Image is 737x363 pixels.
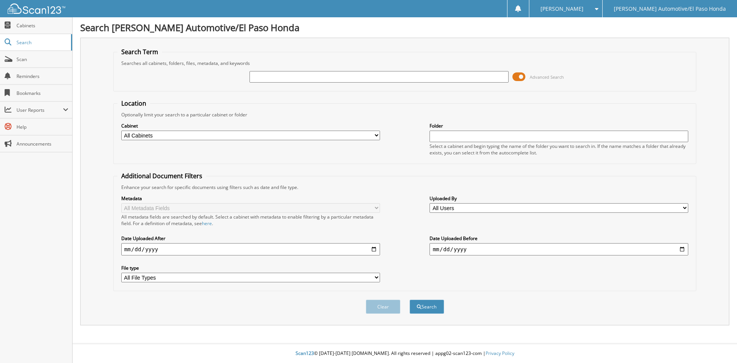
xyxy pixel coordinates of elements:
[117,172,206,180] legend: Additional Document Filters
[430,243,688,255] input: end
[121,265,380,271] label: File type
[540,7,583,11] span: [PERSON_NAME]
[366,300,400,314] button: Clear
[121,243,380,255] input: start
[17,39,67,46] span: Search
[17,141,68,147] span: Announcements
[430,123,688,129] label: Folder
[117,111,692,118] div: Optionally limit your search to a particular cabinet or folder
[121,214,380,227] div: All metadata fields are searched by default. Select a cabinet with metadata to enable filtering b...
[73,344,737,363] div: © [DATE]-[DATE] [DOMAIN_NAME]. All rights reserved | appg02-scan123-com |
[117,184,692,191] div: Enhance your search for specific documents using filters such as date and file type.
[430,235,688,242] label: Date Uploaded Before
[121,195,380,202] label: Metadata
[17,107,63,113] span: User Reports
[202,220,212,227] a: here
[8,3,65,14] img: scan123-logo-white.svg
[80,21,729,34] h1: Search [PERSON_NAME] Automotive/El Paso Honda
[121,235,380,242] label: Date Uploaded After
[296,350,314,356] span: Scan123
[17,90,68,96] span: Bookmarks
[17,73,68,80] span: Reminders
[117,99,150,108] legend: Location
[699,326,737,363] iframe: Chat Widget
[486,350,514,356] a: Privacy Policy
[17,124,68,130] span: Help
[410,300,444,314] button: Search
[430,195,688,202] label: Uploaded By
[117,48,162,56] legend: Search Term
[530,74,564,80] span: Advanced Search
[430,143,688,156] div: Select a cabinet and begin typing the name of the folder you want to search in. If the name match...
[117,60,692,66] div: Searches all cabinets, folders, files, metadata, and keywords
[17,22,68,29] span: Cabinets
[17,56,68,63] span: Scan
[121,123,380,129] label: Cabinet
[614,7,726,11] span: [PERSON_NAME] Automotive/El Paso Honda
